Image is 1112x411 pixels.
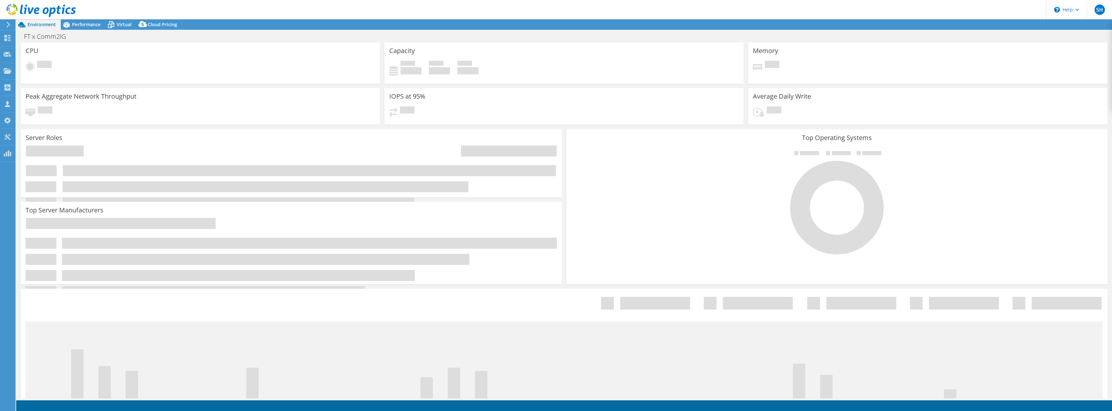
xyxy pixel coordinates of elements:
[429,61,444,67] span: Free
[753,93,811,100] h3: Average Daily Write
[401,61,415,67] span: Used
[400,106,414,115] span: Pending
[1054,7,1060,13] svg: \n
[38,106,52,115] span: Pending
[571,134,1103,141] h3: Top Operating Systems
[72,21,101,27] span: Performance
[401,67,422,74] h4: 0 GiB
[26,93,136,100] h3: Peak Aggregate Network Throughput
[767,106,781,115] span: Pending
[21,33,76,40] h1: FT x Comm2IG
[765,61,779,70] span: Pending
[389,47,415,54] h3: Capacity
[26,134,62,141] h3: Server Roles
[753,47,778,54] h3: Memory
[26,207,103,214] h3: Top Server Manufacturers
[117,21,132,27] span: Virtual
[457,67,478,74] h4: 0 GiB
[26,47,38,54] h3: CPU
[1095,5,1105,15] span: SH
[27,21,56,27] span: Environment
[389,93,425,100] h3: IOPS at 95%
[37,61,52,70] span: Pending
[148,21,177,27] span: Cloud Pricing
[457,61,472,67] span: Total
[429,67,450,74] h4: 0 GiB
